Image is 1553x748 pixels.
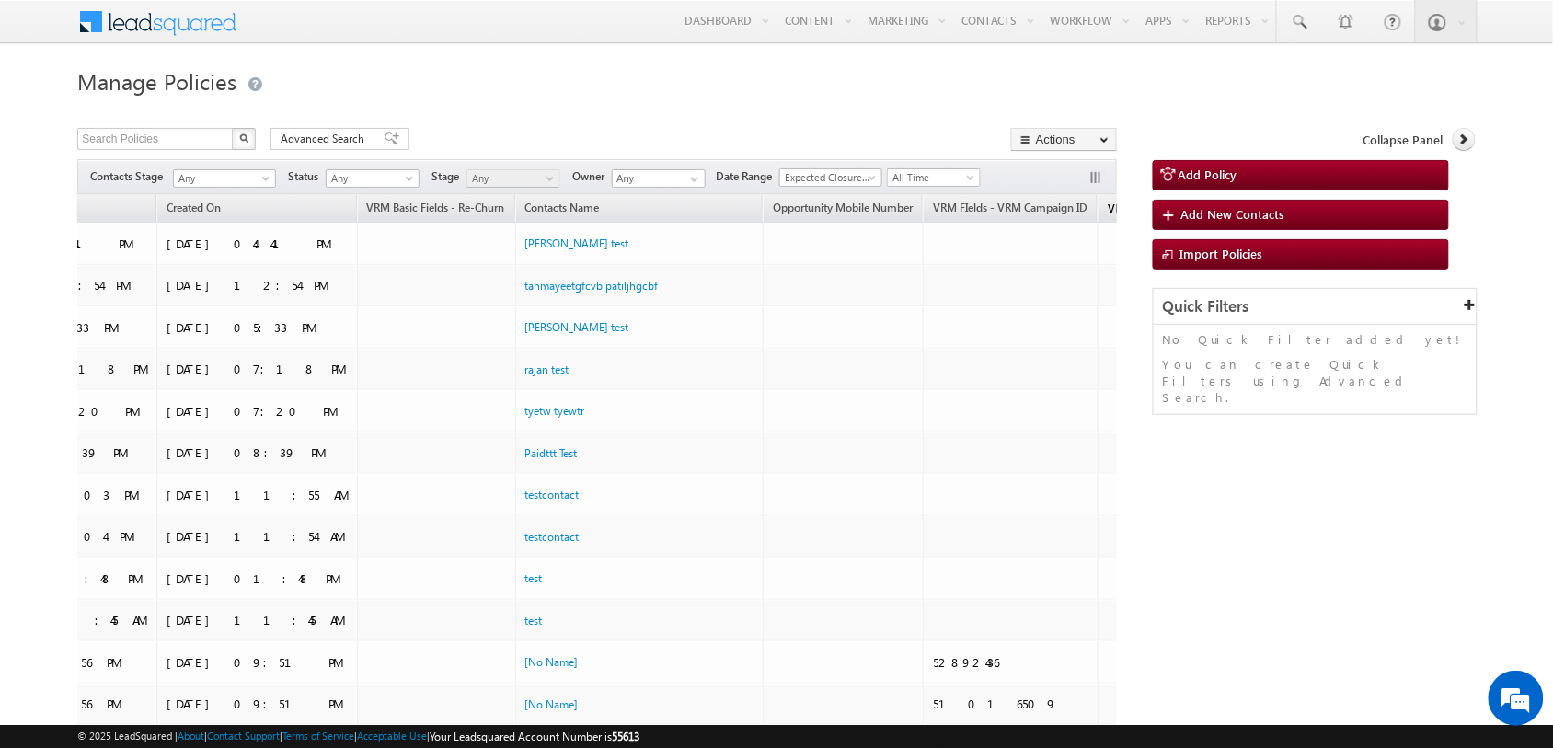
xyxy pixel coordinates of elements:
[1163,331,1467,348] p: No Quick Filter added yet!
[90,168,170,185] span: Contacts Stage
[780,169,876,186] span: Expected Closure Date
[1099,198,1346,222] a: VRM Basic Fields - Ubona Re-Churn Counter(sorted ascending)
[327,170,414,187] span: Any
[167,570,349,587] div: [DATE] 01:48 PM
[1108,201,1322,215] span: VRM Basic Fields - Ubona Re-Churn Counter
[933,654,1089,671] div: 52892436
[525,614,543,627] a: test
[1180,246,1263,261] span: Import Policies
[367,201,505,214] span: VRM Basic Fields - Re-Churn
[1179,167,1237,182] span: Add Policy
[167,528,349,545] div: [DATE] 11:54 AM
[525,404,585,418] a: tyetw tyewtr
[516,198,609,222] span: Contacts Name
[326,169,420,188] a: Any
[716,168,779,185] span: Date Range
[174,170,270,187] span: Any
[357,730,427,742] a: Acceptable Use
[773,201,913,214] span: Opportunity Mobile Number
[933,696,1089,712] div: 51016509
[167,201,221,214] span: Created On
[167,236,349,252] div: [DATE] 04:41 PM
[167,361,349,377] div: [DATE] 07:18 PM
[167,487,349,503] div: [DATE] 11:55 AM
[167,654,349,671] div: [DATE] 09:51 PM
[167,277,349,293] div: [DATE] 12:54 PM
[1154,289,1477,325] div: Quick Filters
[525,655,579,669] a: [No Name]
[888,169,975,186] span: All Time
[681,170,704,189] a: Show All Items
[525,236,629,250] a: [PERSON_NAME] test
[430,730,639,743] span: Your Leadsquared Account Number is
[887,168,981,187] a: All Time
[167,696,349,712] div: [DATE] 09:51 PM
[612,169,706,188] input: Type to Search
[288,168,326,185] span: Status
[358,198,514,222] a: VRM Basic Fields - Re-Churn
[239,133,248,143] img: Search
[1011,128,1117,151] button: Actions
[525,446,578,460] a: Paidttt Test
[431,168,466,185] span: Stage
[207,730,280,742] a: Contact Support
[167,612,349,628] div: [DATE] 11:45 AM
[924,198,1097,222] a: VRM FIelds - VRM Campaign ID
[525,320,629,334] a: [PERSON_NAME] test
[77,66,236,96] span: Manage Policies
[167,444,349,461] div: [DATE] 08:39 PM
[572,168,612,185] span: Owner
[1163,356,1467,406] p: You can create Quick Filters using Advanced Search.
[282,730,354,742] a: Terms of Service
[167,403,349,420] div: [DATE] 07:20 PM
[1363,132,1444,148] span: Collapse Panel
[525,571,543,585] a: test
[525,279,659,293] a: tanmayeetgfcvb patiljhgcbf
[612,730,639,743] span: 55613
[77,728,639,745] span: © 2025 LeadSquared | | | | |
[173,169,276,188] a: Any
[178,730,204,742] a: About
[525,697,579,711] a: [No Name]
[779,168,882,187] a: Expected Closure Date
[525,362,569,376] a: rajan test
[933,201,1087,214] span: VRM FIelds - VRM Campaign ID
[167,319,349,336] div: [DATE] 05:33 PM
[467,170,555,187] span: Any
[525,488,580,501] a: testcontact
[466,169,560,188] a: Any
[764,198,922,222] a: Opportunity Mobile Number
[281,131,370,147] span: Advanced Search
[1181,206,1285,222] span: Add New Contacts
[525,530,580,544] a: testcontact
[157,198,230,222] a: Created On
